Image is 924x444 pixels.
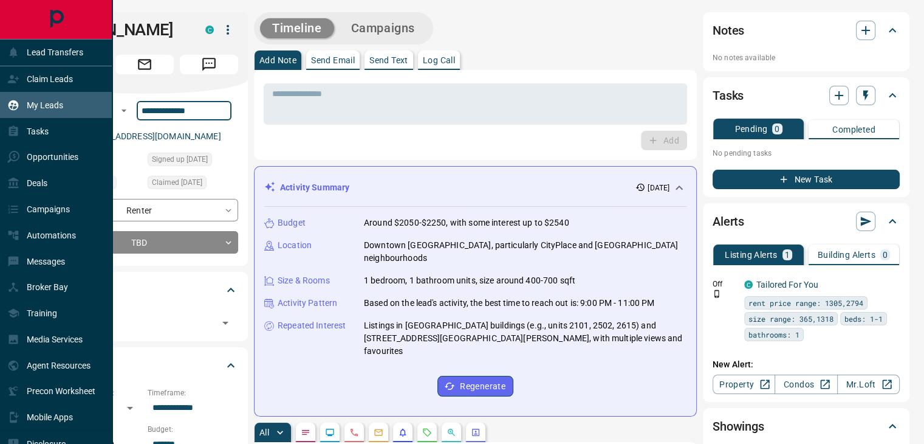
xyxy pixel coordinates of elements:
[117,103,131,118] button: Open
[51,20,187,40] h1: [PERSON_NAME]
[713,52,900,63] p: No notes available
[398,428,408,437] svg: Listing Alerts
[148,424,238,435] p: Budget:
[278,274,330,287] p: Size & Rooms
[260,18,334,38] button: Timeline
[148,153,238,170] div: Fri Sep 12 2025
[725,251,778,259] p: Listing Alerts
[437,376,513,397] button: Regenerate
[278,319,346,332] p: Repeated Interest
[364,297,654,310] p: Based on the lead's activity, the best time to reach out is: 9:00 PM - 11:00 PM
[713,279,737,290] p: Off
[51,351,238,380] div: Criteria
[748,328,799,341] span: bathrooms: 1
[713,207,900,236] div: Alerts
[423,56,455,64] p: Log Call
[748,297,863,309] span: rent price range: 1305,2794
[447,428,456,437] svg: Opportunities
[259,56,296,64] p: Add Note
[180,55,238,74] span: Message
[278,217,306,229] p: Budget
[844,313,883,325] span: beds: 1-1
[713,412,900,441] div: Showings
[775,375,837,394] a: Condos
[883,251,888,259] p: 0
[713,417,764,436] h2: Showings
[713,170,900,189] button: New Task
[818,251,875,259] p: Building Alerts
[713,144,900,162] p: No pending tasks
[51,231,238,254] div: TBD
[325,428,335,437] svg: Lead Browsing Activity
[152,153,208,165] span: Signed up [DATE]
[369,56,408,64] p: Send Text
[280,181,349,194] p: Activity Summary
[349,428,359,437] svg: Calls
[311,56,355,64] p: Send Email
[364,217,569,229] p: Around $2050-$2250, with some interest up to $2540
[713,358,900,371] p: New Alert:
[217,314,234,331] button: Open
[152,176,202,189] span: Claimed [DATE]
[775,125,779,133] p: 0
[264,176,686,199] div: Activity Summary[DATE]
[364,319,686,358] p: Listings in [GEOGRAPHIC_DATA] buildings (e.g., units 2101, 2502, 2615) and [STREET_ADDRESS][GEOGR...
[748,313,833,325] span: size range: 365,1318
[713,21,744,40] h2: Notes
[301,428,310,437] svg: Notes
[713,16,900,45] div: Notes
[148,387,238,398] p: Timeframe:
[648,182,669,193] p: [DATE]
[374,428,383,437] svg: Emails
[51,276,238,305] div: Tags
[471,428,481,437] svg: Agent Actions
[278,239,312,252] p: Location
[422,428,432,437] svg: Requests
[84,131,221,141] a: [EMAIL_ADDRESS][DOMAIN_NAME]
[832,125,875,134] p: Completed
[713,375,775,394] a: Property
[837,375,900,394] a: Mr.Loft
[115,55,174,74] span: Email
[51,199,238,221] div: Renter
[148,176,238,193] div: Fri Sep 12 2025
[713,81,900,110] div: Tasks
[756,280,818,290] a: Tailored For You
[713,86,744,105] h2: Tasks
[364,239,686,265] p: Downtown [GEOGRAPHIC_DATA], particularly CityPlace and [GEOGRAPHIC_DATA] neighbourhoods
[734,125,767,133] p: Pending
[339,18,427,38] button: Campaigns
[785,251,790,259] p: 1
[364,274,575,287] p: 1 bedroom, 1 bathroom units, size around 400-700 sqft
[713,212,744,231] h2: Alerts
[205,26,214,34] div: condos.ca
[259,428,269,437] p: All
[713,290,721,298] svg: Push Notification Only
[744,280,753,289] div: condos.ca
[278,297,337,310] p: Activity Pattern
